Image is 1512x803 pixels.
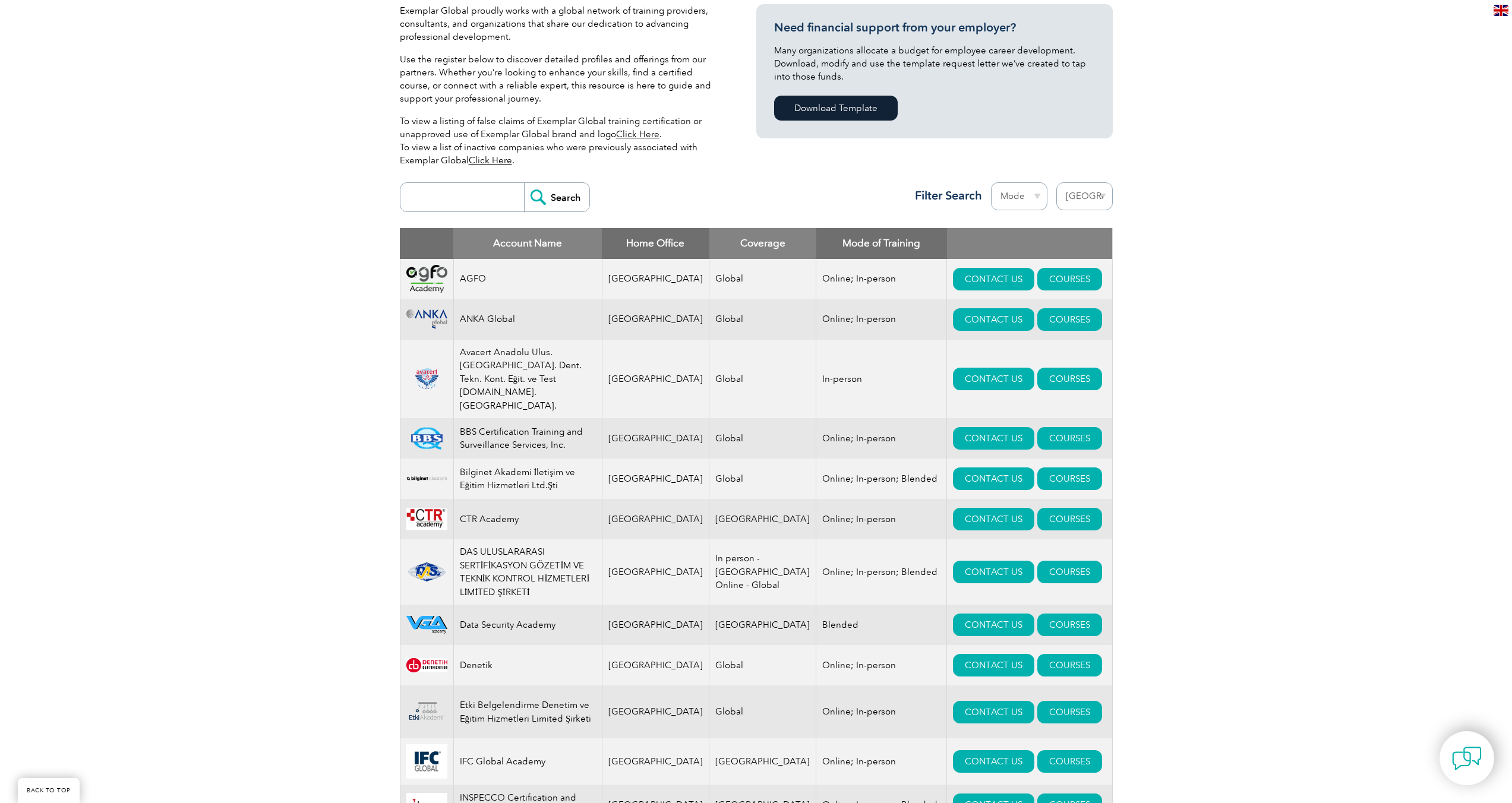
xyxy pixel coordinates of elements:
p: To view a listing of false claims of Exemplar Global training certification or unapproved use of ... [400,115,721,167]
td: Online; In-person [816,645,947,685]
a: CONTACT US [953,508,1034,530]
a: CONTACT US [953,701,1034,723]
td: Online; In-person [816,418,947,459]
td: [GEOGRAPHIC_DATA] [602,459,709,499]
td: Blended [816,605,947,645]
a: CONTACT US [953,750,1034,773]
p: Exemplar Global proudly works with a global network of training providers, consultants, and organ... [400,4,721,43]
td: [GEOGRAPHIC_DATA] [602,738,709,785]
td: [GEOGRAPHIC_DATA] [602,499,709,539]
td: Global [709,340,816,419]
a: CONTACT US [953,467,1034,490]
a: COURSES [1037,268,1102,290]
img: 272251ff-6c35-eb11-a813-000d3a79722d-logo.jpg [406,744,447,779]
a: COURSES [1037,427,1102,450]
img: en [1494,5,1508,16]
td: Denetik [453,645,602,685]
a: CONTACT US [953,308,1034,331]
td: [GEOGRAPHIC_DATA] [602,259,709,299]
a: COURSES [1037,308,1102,331]
img: 9e2fa28f-829b-ea11-a812-000d3a79722d-logo.png [406,691,447,732]
td: [GEOGRAPHIC_DATA] [602,299,709,340]
img: 2712ab11-b677-ec11-8d20-002248183cf6-logo.png [406,616,447,634]
td: [GEOGRAPHIC_DATA] [602,340,709,419]
th: Account Name: activate to sort column descending [453,228,602,259]
h3: Need financial support from your employer? [774,20,1095,35]
td: Online; In-person [816,738,947,785]
td: Online; In-person [816,259,947,299]
td: Avacert Anadolu Ulus. [GEOGRAPHIC_DATA]. Dent. Tekn. Kont. Eğit. ve Test [DOMAIN_NAME]. [GEOGRAPH... [453,340,602,419]
img: da24547b-a6e0-e911-a812-000d3a795b83-logo.png [406,508,447,530]
a: Click Here [616,129,659,140]
td: AGFO [453,259,602,299]
a: COURSES [1037,654,1102,676]
td: [GEOGRAPHIC_DATA] [602,645,709,685]
p: Many organizations allocate a budget for employee career development. Download, modify and use th... [774,44,1095,83]
td: DAS ULUSLARARASI SERTİFİKASYON GÖZETİM VE TEKNİK KONTROL HİZMETLERİ LİMİTED ŞİRKETİ [453,539,602,605]
td: [GEOGRAPHIC_DATA] [709,499,816,539]
img: a1985bb7-a6fe-eb11-94ef-002248181dbe-logo.png [406,467,447,490]
td: Etki Belgelendirme Denetim ve Eğitim Hizmetleri Limited Şirketi [453,685,602,738]
img: 815efeab-5b6f-eb11-a812-00224815377e-logo.png [406,368,447,390]
td: Global [709,418,816,459]
td: [GEOGRAPHIC_DATA] [602,605,709,645]
td: ANKA Global [453,299,602,340]
td: CTR Academy [453,499,602,539]
td: Online; In-person [816,499,947,539]
th: Mode of Training: activate to sort column ascending [816,228,947,259]
input: Search [524,183,589,211]
td: Online; In-person [816,299,947,340]
td: [GEOGRAPHIC_DATA] [602,685,709,738]
a: BACK TO TOP [18,778,80,803]
a: COURSES [1037,701,1102,723]
h3: Filter Search [908,188,982,203]
a: CONTACT US [953,427,1034,450]
img: 1ae26fad-5735-ef11-a316-002248972526-logo.png [406,561,447,583]
th: : activate to sort column ascending [947,228,1112,259]
img: 2d900779-188b-ea11-a811-000d3ae11abd-logo.png [406,265,447,292]
img: 81a8cf56-15af-ea11-a812-000d3a79722d-logo.png [406,427,447,450]
a: Download Template [774,96,898,121]
a: CONTACT US [953,368,1034,390]
a: CONTACT US [953,268,1034,290]
img: c09c33f4-f3a0-ea11-a812-000d3ae11abd-logo.png [406,309,447,328]
td: Data Security Academy [453,605,602,645]
td: Global [709,645,816,685]
a: COURSES [1037,561,1102,583]
a: CONTACT US [953,654,1034,676]
th: Home Office: activate to sort column ascending [602,228,709,259]
a: COURSES [1037,614,1102,636]
p: Use the register below to discover detailed profiles and offerings from our partners. Whether you... [400,53,721,105]
td: BBS Certification Training and Surveillance Services, Inc. [453,418,602,459]
a: CONTACT US [953,561,1034,583]
a: COURSES [1037,750,1102,773]
a: Click Here [469,155,512,166]
td: Global [709,685,816,738]
a: COURSES [1037,508,1102,530]
td: Bilginet Akademi İletişim ve Eğitim Hizmetleri Ltd.Şti [453,459,602,499]
a: COURSES [1037,467,1102,490]
td: [GEOGRAPHIC_DATA] [602,539,709,605]
td: [GEOGRAPHIC_DATA] [602,418,709,459]
a: COURSES [1037,368,1102,390]
td: [GEOGRAPHIC_DATA] [709,605,816,645]
img: contact-chat.png [1452,744,1482,773]
td: In person - [GEOGRAPHIC_DATA] Online - Global [709,539,816,605]
td: Global [709,459,816,499]
td: Online; In-person; Blended [816,539,947,605]
td: [GEOGRAPHIC_DATA] [709,738,816,785]
img: 387907cc-e628-eb11-a813-000d3a79722d-logo.jpg [406,658,447,673]
td: In-person [816,340,947,419]
td: Online; In-person; Blended [816,459,947,499]
td: Global [709,299,816,340]
th: Coverage: activate to sort column ascending [709,228,816,259]
td: IFC Global Academy [453,738,602,785]
td: Global [709,259,816,299]
td: Online; In-person [816,685,947,738]
a: CONTACT US [953,614,1034,636]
